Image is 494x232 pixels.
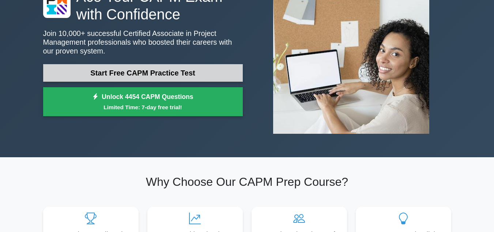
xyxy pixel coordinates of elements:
a: Start Free CAPM Practice Test [43,64,243,82]
a: Unlock 4454 CAPM QuestionsLimited Time: 7-day free trial! [43,87,243,117]
p: Join 10,000+ successful Certified Associate in Project Management professionals who boosted their... [43,29,243,55]
small: Limited Time: 7-day free trial! [52,103,234,111]
h2: Why Choose Our CAPM Prep Course? [43,175,451,189]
